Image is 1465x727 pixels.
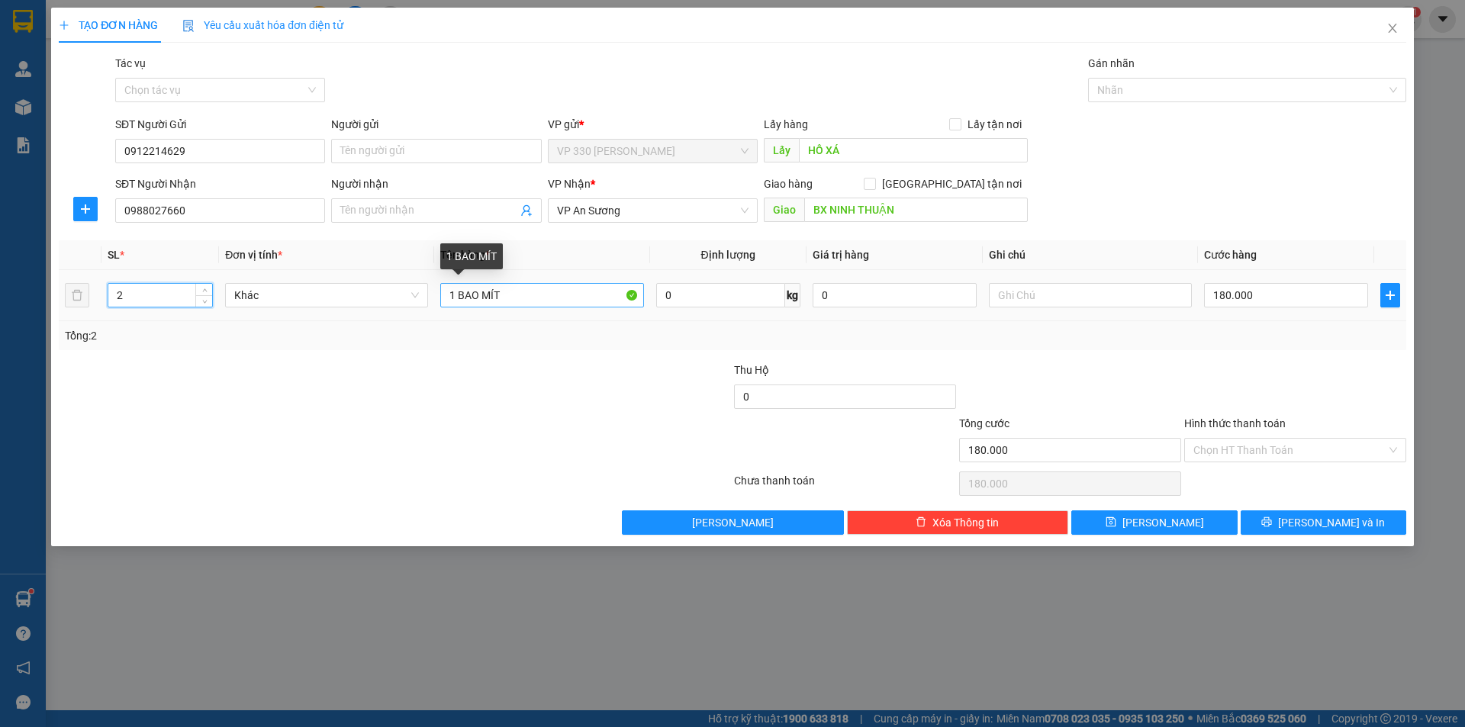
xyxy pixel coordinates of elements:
span: VP Nhận [548,178,591,190]
input: Dọc đường [799,138,1028,162]
th: Ghi chú [983,240,1198,270]
span: user-add [520,204,533,217]
span: Increase Value [195,284,212,295]
div: SĐT Người Gửi [115,116,325,133]
span: Giao hàng [764,178,813,190]
span: TẠO ĐƠN HÀNG [59,19,158,31]
span: delete [916,516,926,529]
button: plus [1380,283,1400,307]
span: plus [59,20,69,31]
span: Decrease Value [195,295,212,307]
span: kg [785,283,800,307]
span: Khác [234,284,419,307]
label: Hình thức thanh toán [1184,417,1286,429]
span: [GEOGRAPHIC_DATA] tận nơi [876,175,1028,192]
button: save[PERSON_NAME] [1071,510,1237,535]
img: icon [182,20,195,32]
button: delete [65,283,89,307]
span: Định lượng [701,249,755,261]
input: Dọc đường [804,198,1028,222]
span: Lấy hàng [764,118,808,130]
input: VD: Bàn, Ghế [440,283,643,307]
span: plus [74,203,97,215]
button: deleteXóa Thông tin [847,510,1069,535]
span: VP An Sương [557,199,749,222]
div: Người nhận [331,175,541,192]
div: 1 BAO MÍT [440,243,503,269]
div: Người gửi [331,116,541,133]
div: Tổng: 2 [65,327,565,344]
span: Giao [764,198,804,222]
span: printer [1261,516,1272,529]
span: [PERSON_NAME] [1122,514,1204,531]
label: Tác vụ [115,57,146,69]
span: [PERSON_NAME] [692,514,774,531]
span: SL [108,249,120,261]
label: Gán nhãn [1088,57,1135,69]
span: Cước hàng [1204,249,1257,261]
span: Yêu cầu xuất hóa đơn điện tử [182,19,343,31]
div: SĐT Người Nhận [115,175,325,192]
button: printer[PERSON_NAME] và In [1241,510,1406,535]
button: Close [1371,8,1414,50]
span: close [1386,22,1399,34]
div: Chưa thanh toán [732,472,958,499]
button: [PERSON_NAME] [622,510,844,535]
span: Đơn vị tính [225,249,282,261]
div: VP gửi [548,116,758,133]
span: [PERSON_NAME] và In [1278,514,1385,531]
span: Thu Hộ [734,364,769,376]
span: up [200,286,209,295]
button: plus [73,197,98,221]
span: plus [1381,289,1399,301]
span: Tổng cước [959,417,1009,429]
input: 0 [813,283,977,307]
input: Ghi Chú [989,283,1192,307]
span: Giá trị hàng [813,249,869,261]
span: VP 330 Lê Duẫn [557,140,749,162]
span: save [1106,516,1116,529]
span: Xóa Thông tin [932,514,999,531]
span: Lấy [764,138,799,162]
span: down [200,297,209,306]
span: Lấy tận nơi [961,116,1028,133]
